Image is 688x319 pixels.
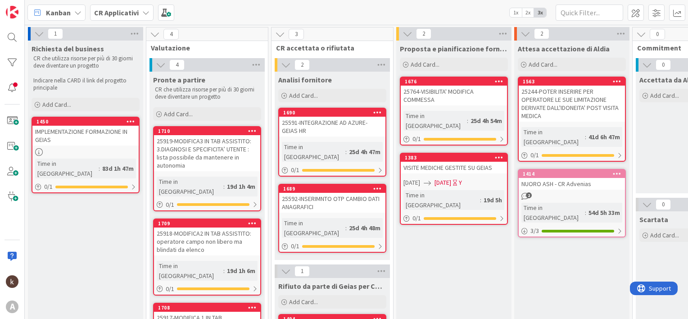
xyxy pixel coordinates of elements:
[291,242,299,251] span: 0 / 1
[519,170,625,178] div: 1414
[639,215,668,224] span: Scartata
[347,147,383,157] div: 25d 4h 47m
[32,118,139,146] div: 1450IMPLEMENTAZIONE FORMAZIONE IN GEIAS
[154,228,260,255] div: 25918-MODIFICA2 IN TAB ASSISTITO: operatore campo non libero ma blindati da elenco
[586,132,622,142] div: 41d 6h 47m
[32,181,139,192] div: 0/1
[468,116,504,126] div: 25d 4h 54m
[6,6,18,18] img: Visit kanbanzone.com
[279,109,385,117] div: 1690
[411,60,439,68] span: Add Card...
[412,214,421,223] span: 0 / 1
[345,147,347,157] span: :
[154,304,260,312] div: 1708
[294,59,310,70] span: 2
[534,28,549,39] span: 2
[519,77,625,122] div: 156325244-POTER INSERIRE PER OPERATORE LE SUE LIMITAZIONE DERIVATE DALL'IDONEITA' POST VISITA MEDICA
[276,43,382,52] span: CR accettata o rifiutata
[33,77,138,92] p: Indicare nella CARD il link del progetto principale
[585,132,586,142] span: :
[289,298,318,306] span: Add Card...
[510,8,522,17] span: 1x
[278,108,386,177] a: 169025591-INTEGRAZIONE AD AZURE-GEIAS HRTime in [GEOGRAPHIC_DATA]:25d 4h 47m0/1
[518,77,626,162] a: 156325244-POTER INSERIRE PER OPERATORE LE SUE LIMITAZIONE DERIVATE DALL'IDONEITA' POST VISITA MED...
[401,133,507,145] div: 0/1
[279,185,385,193] div: 1689
[158,128,260,134] div: 1710
[650,29,665,40] span: 0
[223,266,225,276] span: :
[403,178,420,187] span: [DATE]
[278,184,386,253] a: 168925592-INSERIMNTO OTP CAMBIO DATI ANAGRAFICITime in [GEOGRAPHIC_DATA]:25d 4h 48m0/1
[279,193,385,213] div: 25592-INSERIMNTO OTP CAMBIO DATI ANAGRAFICI
[405,155,507,161] div: 1383
[403,190,480,210] div: Time in [GEOGRAPHIC_DATA]
[518,44,610,53] span: Attesa accettazione di Aldia
[6,301,18,313] div: A
[405,78,507,85] div: 1676
[32,44,104,53] span: Richiesta del business
[153,75,205,84] span: Pronte a partire
[153,219,261,296] a: 170925918-MODIFICA2 IN TAB ASSISTITO: operatore campo non libero ma blindati da elencoTime in [GE...
[519,170,625,190] div: 1414NUORO ASH - CR Advenias
[650,231,679,239] span: Add Card...
[154,127,260,171] div: 171025919-MODIFICA3 IN TAB ASSISTITO: 3.DIAGNOSI E SPECIFICITA’ UTENTE : lista possibile da mante...
[278,75,332,84] span: Analisi fornitore
[279,185,385,213] div: 168925592-INSERIMNTO OTP CAMBIO DATI ANAGRAFICI
[656,199,671,210] span: 0
[656,59,671,70] span: 0
[530,150,539,160] span: 0 / 1
[19,1,41,12] span: Support
[279,109,385,137] div: 169025591-INTEGRAZIONE AD AZURE-GEIAS HR
[400,44,508,53] span: Proposta e pianificazione fornitore
[401,77,507,86] div: 1676
[154,219,260,228] div: 1709
[279,164,385,176] div: 0/1
[556,5,623,21] input: Quick Filter...
[294,266,310,277] span: 1
[347,223,383,233] div: 25d 4h 48m
[155,86,259,101] p: CR che utilizza risorse per più di 30 giorni deve diventare un progetto
[32,126,139,146] div: IMPLEMENTAZIONE FORMAZIONE IN GEIAS
[44,182,53,191] span: 0 / 1
[401,213,507,224] div: 0/1
[519,178,625,190] div: NUORO ASH - CR Advenias
[345,223,347,233] span: :
[154,199,260,210] div: 0/1
[650,91,679,100] span: Add Card...
[523,171,625,177] div: 1414
[35,159,99,178] div: Time in [GEOGRAPHIC_DATA]
[154,135,260,171] div: 25919-MODIFICA3 IN TAB ASSISTITO: 3.DIAGNOSI E SPECIFICITA’ UTENTE : lista possibile da mantenere...
[401,162,507,173] div: VISITE MEDICHE GESTITE SU GEIAS
[403,111,467,131] div: Time in [GEOGRAPHIC_DATA]
[32,117,140,193] a: 1450IMPLEMENTAZIONE FORMAZIONE IN GEIASTime in [GEOGRAPHIC_DATA]:83d 1h 47m0/1
[153,126,261,211] a: 171025919-MODIFICA3 IN TAB ASSISTITO: 3.DIAGNOSI E SPECIFICITA’ UTENTE : lista possibile da mante...
[169,59,185,70] span: 4
[521,127,585,147] div: Time in [GEOGRAPHIC_DATA]
[459,178,462,187] div: Y
[279,241,385,252] div: 0/1
[283,186,385,192] div: 1689
[282,218,345,238] div: Time in [GEOGRAPHIC_DATA]
[158,220,260,227] div: 1709
[480,195,481,205] span: :
[282,142,345,162] div: Time in [GEOGRAPHIC_DATA]
[401,154,507,162] div: 1383
[530,226,539,236] span: 3 / 3
[278,282,386,291] span: Rifiuto da parte di Geias per CR non interessante
[526,192,532,198] span: 2
[166,284,174,294] span: 0 / 1
[279,117,385,137] div: 25591-INTEGRAZIONE AD AZURE-GEIAS HR
[585,208,586,218] span: :
[534,8,546,17] span: 3x
[164,110,193,118] span: Add Card...
[36,118,139,125] div: 1450
[42,100,71,109] span: Add Card...
[289,29,304,40] span: 3
[154,127,260,135] div: 1710
[151,43,257,52] span: Valutazione
[166,200,174,210] span: 0 / 1
[519,225,625,237] div: 3/3
[154,219,260,255] div: 170925918-MODIFICA2 IN TAB ASSISTITO: operatore campo non libero ma blindati da elenco
[467,116,468,126] span: :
